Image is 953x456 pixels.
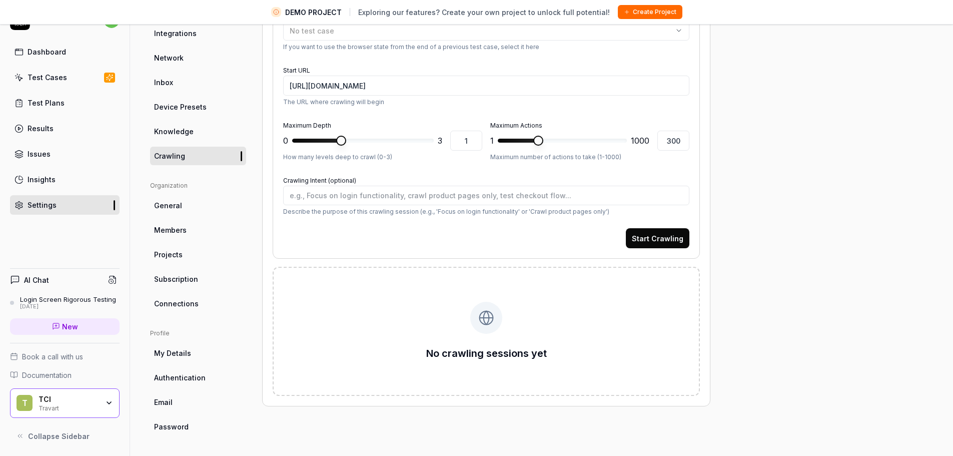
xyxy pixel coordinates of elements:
[631,135,649,147] span: 1000
[10,68,120,87] a: Test Cases
[10,318,120,335] a: New
[154,249,183,260] span: Projects
[20,303,116,310] div: [DATE]
[154,200,182,211] span: General
[150,329,246,338] div: Profile
[28,47,66,57] div: Dashboard
[283,153,482,162] p: How many levels deep to crawl (0-3)
[10,119,120,138] a: Results
[490,135,494,147] span: 1
[283,207,689,216] p: Describe the purpose of this crawling session (e.g., 'Focus on login functionality' or 'Crawl pro...
[150,73,246,92] a: Inbox
[283,43,689,52] p: If you want to use the browser state from the end of a previous test case, select it here
[490,122,542,129] label: Maximum Actions
[28,98,65,108] div: Test Plans
[22,351,83,362] span: Book a call with us
[150,122,246,141] a: Knowledge
[154,126,194,137] span: Knowledge
[10,295,120,310] a: Login Screen Rigorous Testing[DATE]
[154,372,206,383] span: Authentication
[150,270,246,288] a: Subscription
[150,294,246,313] a: Connections
[28,149,51,159] div: Issues
[426,346,547,361] div: No crawling sessions yet
[150,368,246,387] a: Authentication
[438,135,442,147] span: 3
[24,275,49,285] h4: AI Chat
[28,200,57,210] div: Settings
[150,221,246,239] a: Members
[150,24,246,43] a: Integrations
[154,28,197,39] span: Integrations
[150,245,246,264] a: Projects
[154,102,207,112] span: Device Presets
[10,388,120,418] button: TTCITravart
[10,370,120,380] a: Documentation
[283,98,689,107] p: The URL where crawling will begin
[283,135,288,147] span: 0
[62,321,78,332] span: New
[283,122,331,129] label: Maximum Depth
[17,395,33,411] span: T
[150,196,246,215] a: General
[22,370,72,380] span: Documentation
[150,147,246,165] a: Crawling
[154,397,173,407] span: Email
[154,348,191,358] span: My Details
[10,426,120,446] button: Collapse Sidebar
[150,98,246,116] a: Device Presets
[10,93,120,113] a: Test Plans
[154,274,198,284] span: Subscription
[150,344,246,362] a: My Details
[10,144,120,164] a: Issues
[283,67,310,74] label: Start URL
[28,174,56,185] div: Insights
[154,225,187,235] span: Members
[10,351,120,362] a: Book a call with us
[39,395,99,404] div: TCI
[283,76,689,96] input: https://dtu5juabzuf4r.cloudfront.net
[150,393,246,411] a: Email
[10,170,120,189] a: Insights
[28,431,90,441] span: Collapse Sidebar
[150,49,246,67] a: Network
[154,53,184,63] span: Network
[154,298,199,309] span: Connections
[290,27,334,35] span: No test case
[283,177,356,184] label: Crawling Intent (optional)
[150,417,246,436] a: Password
[154,421,189,432] span: Password
[358,7,610,18] span: Exploring our features? Create your own project to unlock full potential!
[618,5,682,19] button: Create Project
[154,77,173,88] span: Inbox
[20,295,116,303] div: Login Screen Rigorous Testing
[285,7,342,18] span: DEMO PROJECT
[490,153,689,162] p: Maximum number of actions to take (1-1000)
[28,72,67,83] div: Test Cases
[154,151,185,161] span: Crawling
[28,123,54,134] div: Results
[39,403,99,411] div: Travart
[150,181,246,190] div: Organization
[10,195,120,215] a: Settings
[10,42,120,62] a: Dashboard
[626,228,689,248] button: Start Crawling
[283,21,689,41] button: No test case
